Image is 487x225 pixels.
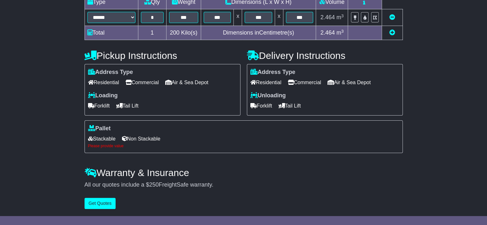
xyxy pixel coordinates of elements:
[85,167,403,178] h4: Warranty & Insurance
[234,9,242,26] td: x
[88,125,111,132] label: Pallet
[166,26,201,40] td: Kilo(s)
[201,26,316,40] td: Dimensions in Centimetre(s)
[88,134,116,144] span: Stackable
[88,101,110,111] span: Forklift
[85,181,403,189] div: All our quotes include a $ FreightSafe warranty.
[328,77,371,87] span: Air & Sea Depot
[389,29,395,36] a: Add new item
[389,14,395,20] a: Remove this item
[250,77,281,87] span: Residential
[337,14,344,20] span: m
[341,13,344,18] sup: 3
[250,92,286,99] label: Unloading
[149,181,159,188] span: 250
[170,29,179,36] span: 200
[88,92,118,99] label: Loading
[247,50,403,61] h4: Delivery Instructions
[85,198,116,209] button: Get Quotes
[165,77,208,87] span: Air & Sea Depot
[116,101,139,111] span: Tail Lift
[138,26,166,40] td: 1
[321,14,335,20] span: 2.464
[126,77,159,87] span: Commercial
[122,134,160,144] span: Non Stackable
[288,77,321,87] span: Commercial
[250,101,272,111] span: Forklift
[88,77,119,87] span: Residential
[341,29,344,34] sup: 3
[250,69,296,76] label: Address Type
[279,101,301,111] span: Tail Lift
[88,144,399,148] div: Please provide value
[337,29,344,36] span: m
[275,9,283,26] td: x
[88,69,133,76] label: Address Type
[321,29,335,36] span: 2.464
[85,26,138,40] td: Total
[85,50,240,61] h4: Pickup Instructions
